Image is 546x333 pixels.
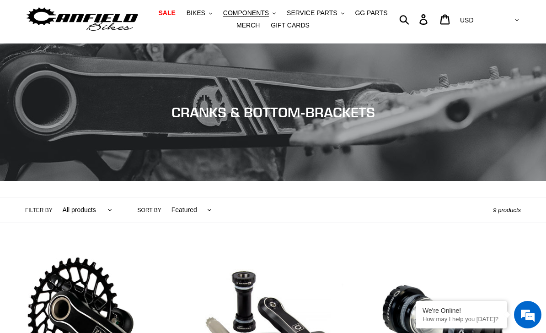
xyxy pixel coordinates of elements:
[219,7,280,19] button: COMPONENTS
[25,5,139,34] img: Canfield Bikes
[266,19,314,32] a: GIFT CARDS
[171,104,375,120] span: CRANKS & BOTTOM-BRACKETS
[154,7,180,19] a: SALE
[182,7,217,19] button: BIKES
[423,316,500,322] p: How may I help you today?
[355,9,387,17] span: GG PARTS
[223,9,269,17] span: COMPONENTS
[232,19,264,32] a: MERCH
[493,207,521,213] span: 9 products
[271,22,310,29] span: GIFT CARDS
[236,22,260,29] span: MERCH
[138,206,161,214] label: Sort by
[423,307,500,314] div: We're Online!
[25,206,53,214] label: Filter by
[282,7,348,19] button: SERVICE PARTS
[187,9,205,17] span: BIKES
[158,9,175,17] span: SALE
[350,7,392,19] a: GG PARTS
[287,9,337,17] span: SERVICE PARTS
